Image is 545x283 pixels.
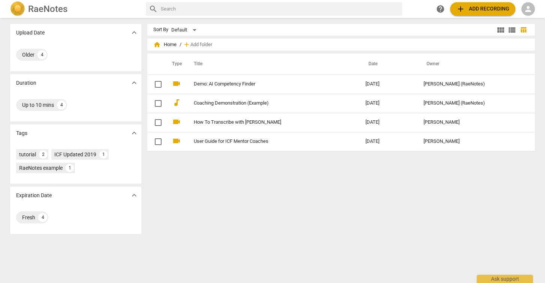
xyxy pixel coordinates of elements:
span: expand_more [130,28,139,37]
button: Show more [129,127,140,139]
span: add [456,4,465,13]
img: Logo [10,1,25,16]
input: Search [161,3,399,15]
td: [DATE] [359,132,418,151]
div: RaeNotes example [19,164,63,172]
span: audiotrack [172,98,181,107]
p: Upload Date [16,29,45,37]
span: videocam [172,117,181,126]
h2: RaeNotes [28,4,67,14]
th: Date [359,54,418,75]
div: Sort By [153,27,168,33]
span: expand_more [130,191,139,200]
div: [PERSON_NAME] [424,139,521,144]
span: add [183,41,190,48]
span: / [180,42,181,48]
div: 4 [57,100,66,109]
span: Home [153,41,177,48]
th: Title [185,54,359,75]
span: Add folder [190,42,212,48]
div: tutorial [19,151,36,158]
button: List view [506,24,518,36]
div: Fresh [22,214,35,221]
div: ICF Updated 2019 [54,151,96,158]
th: Owner [418,54,527,75]
div: 1 [66,164,74,172]
a: User Guide for ICF Mentor Coaches [194,139,338,144]
span: search [149,4,158,13]
p: Tags [16,129,27,137]
span: help [436,4,445,13]
a: How To Transcribe with [PERSON_NAME] [194,120,338,125]
button: Upload [450,2,515,16]
div: Up to 10 mins [22,101,54,109]
span: videocam [172,136,181,145]
td: [DATE] [359,113,418,132]
span: expand_more [130,78,139,87]
a: Demo: AI Competency Finder [194,81,338,87]
button: Show more [129,190,140,201]
a: Coaching Demonstration (Example) [194,100,338,106]
span: home [153,41,161,48]
td: [DATE] [359,75,418,94]
a: Help [434,2,447,16]
button: Table view [518,24,529,36]
button: Show more [129,77,140,88]
p: Duration [16,79,36,87]
span: expand_more [130,129,139,138]
div: 2 [39,150,47,159]
div: 1 [99,150,108,159]
p: Expiration Date [16,192,52,199]
button: Tile view [495,24,506,36]
span: view_list [508,25,517,34]
div: Default [171,24,199,36]
span: Add recording [456,4,509,13]
span: videocam [172,79,181,88]
div: [PERSON_NAME] (RaeNotes) [424,100,521,106]
div: [PERSON_NAME] (RaeNotes) [424,81,521,87]
button: Show more [129,27,140,38]
a: LogoRaeNotes [10,1,140,16]
span: table_chart [520,26,527,33]
div: [PERSON_NAME] [424,120,521,125]
div: Older [22,51,34,58]
span: view_module [496,25,505,34]
td: [DATE] [359,94,418,113]
div: 4 [37,50,46,59]
div: 4 [38,213,47,222]
div: Ask support [477,275,533,283]
th: Type [166,54,185,75]
span: person [524,4,533,13]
